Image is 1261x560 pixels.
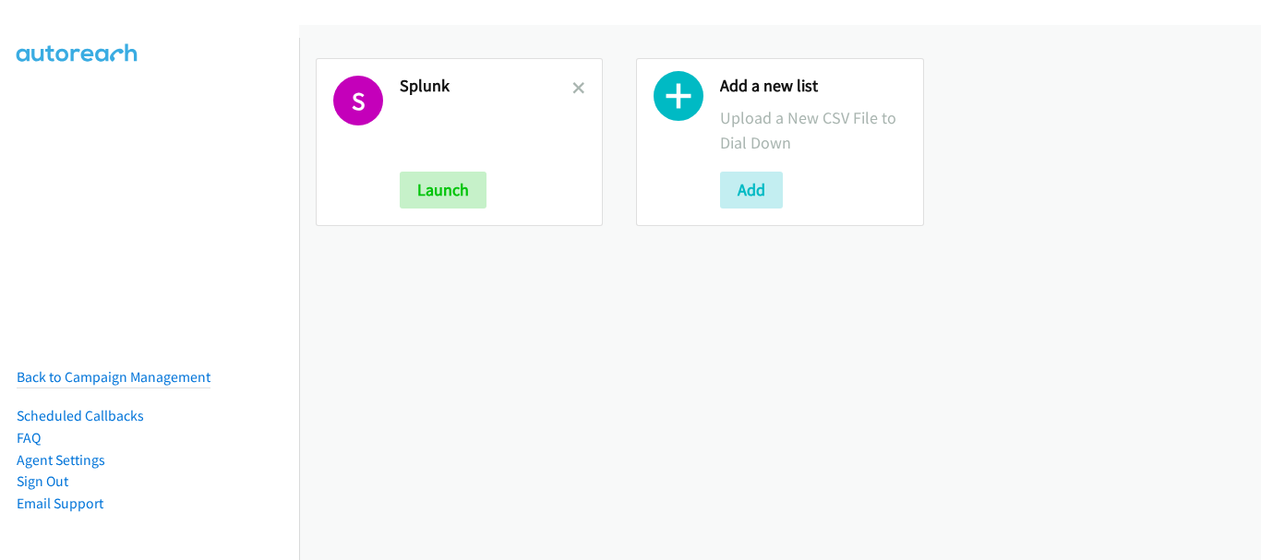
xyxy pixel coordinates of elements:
[17,429,41,447] a: FAQ
[17,451,105,469] a: Agent Settings
[17,368,210,386] a: Back to Campaign Management
[400,172,486,209] button: Launch
[400,76,572,97] h2: Splunk
[17,407,144,424] a: Scheduled Callbacks
[17,494,103,512] a: Email Support
[17,472,68,490] a: Sign Out
[720,172,783,209] button: Add
[720,105,906,155] p: Upload a New CSV File to Dial Down
[720,76,906,97] h2: Add a new list
[333,76,383,125] h1: S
